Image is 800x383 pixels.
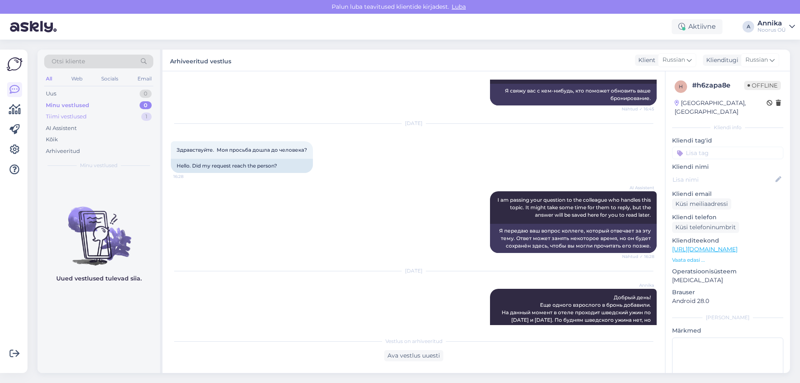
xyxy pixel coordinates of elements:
p: Märkmed [672,326,783,335]
div: Minu vestlused [46,101,89,110]
div: Tiimi vestlused [46,113,87,121]
span: Luba [449,3,468,10]
div: 1 [141,113,152,121]
label: Arhiveeritud vestlus [170,55,231,66]
div: Arhiveeritud [46,147,80,155]
span: h [679,83,683,90]
div: 0 [140,90,152,98]
div: Klient [635,56,655,65]
p: Vaata edasi ... [672,256,783,264]
span: Minu vestlused [80,162,117,169]
div: All [44,73,54,84]
span: AI Assistent [623,185,654,191]
span: Добрый день! Еще одного взрослого в бронь добавили. На данный момент в отеле проходит шведский уж... [500,294,652,345]
div: [DATE] [171,120,657,127]
div: 0 [140,101,152,110]
div: Я передаю ваш вопрос коллеге, который отвечает за эту тему. Ответ может занять некоторое время, н... [490,224,657,253]
div: Annika [757,20,786,27]
p: Klienditeekond [672,236,783,245]
div: Ava vestlus uuesti [384,350,443,361]
div: Uus [46,90,56,98]
div: [GEOGRAPHIC_DATA], [GEOGRAPHIC_DATA] [675,99,767,116]
div: Kõik [46,135,58,144]
div: Email [136,73,153,84]
a: [URL][DOMAIN_NAME] [672,245,737,253]
span: Nähtud ✓ 16:28 [622,253,654,260]
p: Operatsioonisüsteem [672,267,783,276]
div: Küsi telefoninumbrit [672,222,739,233]
div: Web [70,73,84,84]
p: [MEDICAL_DATA] [672,276,783,285]
div: Kliendi info [672,124,783,131]
p: Brauser [672,288,783,297]
div: Klienditugi [703,56,738,65]
span: I am passing your question to the colleague who handles this topic. It might take some time for t... [497,197,652,218]
span: 16:28 [173,173,205,180]
span: Здравствуйте. Моя просьба дошла до человека? [177,147,307,153]
a: AnnikaNoorus OÜ [757,20,795,33]
p: Uued vestlused tulevad siia. [56,274,142,283]
input: Lisa nimi [672,175,774,184]
div: A [742,21,754,33]
div: # h6zapa8e [692,80,744,90]
div: Noorus OÜ [757,27,786,33]
span: Offline [744,81,781,90]
div: [DATE] [171,267,657,275]
p: Android 28.0 [672,297,783,305]
p: Kliendi nimi [672,163,783,171]
input: Lisa tag [672,147,783,159]
div: Socials [100,73,120,84]
span: Russian [662,55,685,65]
img: Askly Logo [7,56,22,72]
span: Nähtud ✓ 16:45 [622,106,654,112]
img: No chats [37,192,160,267]
p: Kliendi telefon [672,213,783,222]
div: AI Assistent [46,124,77,133]
div: Küsi meiliaadressi [672,198,731,210]
div: Я свяжу вас с кем-нибудь, кто поможет обновить ваше бронирование. [490,84,657,105]
p: Kliendi tag'id [672,136,783,145]
span: Russian [745,55,768,65]
div: [PERSON_NAME] [672,314,783,321]
div: Hello. Did my request reach the person? [171,159,313,173]
span: Vestlus on arhiveeritud [385,338,442,345]
span: Annika [623,282,654,288]
div: Aktiivne [672,19,722,34]
p: Kliendi email [672,190,783,198]
span: Otsi kliente [52,57,85,66]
